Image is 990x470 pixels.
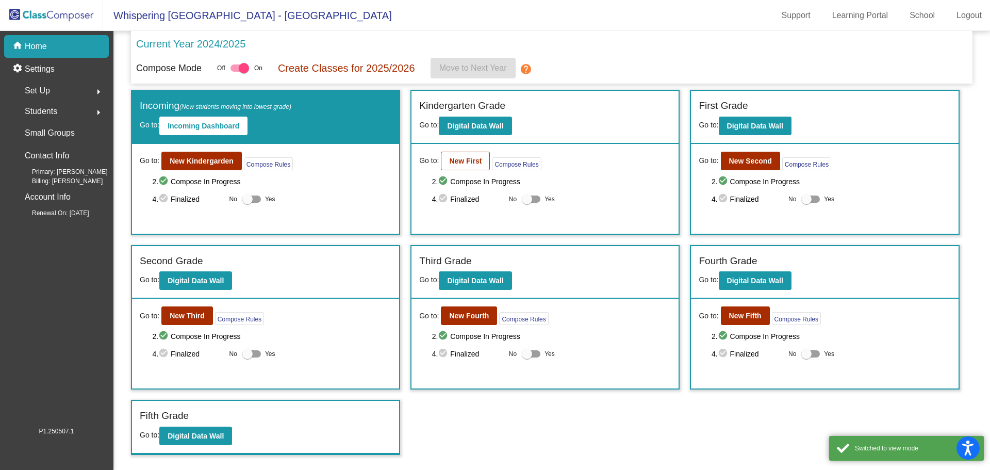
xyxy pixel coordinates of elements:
[727,277,783,285] b: Digital Data Wall
[855,444,976,453] div: Switched to view mode
[179,103,291,110] span: (New students moving into lowest grade)
[254,63,262,73] span: On
[140,311,159,321] span: Go to:
[25,40,47,53] p: Home
[215,312,264,325] button: Compose Rules
[217,63,225,73] span: Off
[15,208,89,218] span: Renewal On: [DATE]
[948,7,990,24] a: Logout
[699,121,718,129] span: Go to:
[152,330,391,343] span: 2. Compose In Progress
[136,61,202,75] p: Compose Mode
[158,330,171,343] mat-icon: check_circle
[25,126,75,140] p: Small Groups
[158,348,171,360] mat-icon: check_circle
[140,254,203,269] label: Second Grade
[449,312,489,320] b: New Fourth
[25,104,57,119] span: Students
[152,193,224,205] span: 4. Finalized
[159,427,232,445] button: Digital Data Wall
[718,348,730,360] mat-icon: check_circle
[229,195,237,204] span: No
[419,121,439,129] span: Go to:
[729,157,772,165] b: New Second
[721,152,780,170] button: New Second
[788,349,796,359] span: No
[520,63,532,75] mat-icon: help
[12,40,25,53] mat-icon: home
[419,155,439,166] span: Go to:
[718,330,730,343] mat-icon: check_circle
[25,190,71,204] p: Account Info
[492,157,541,170] button: Compose Rules
[712,193,783,205] span: 4. Finalized
[449,157,482,165] b: New First
[721,306,770,325] button: New Fifth
[772,312,821,325] button: Compose Rules
[419,311,439,321] span: Go to:
[824,193,834,205] span: Yes
[438,193,450,205] mat-icon: check_circle
[431,58,516,78] button: Move to Next Year
[265,348,275,360] span: Yes
[25,149,69,163] p: Contact Info
[140,409,189,424] label: Fifth Grade
[419,275,439,284] span: Go to:
[441,306,497,325] button: New Fourth
[712,330,951,343] span: 2. Compose In Progress
[92,106,105,119] mat-icon: arrow_right
[718,175,730,188] mat-icon: check_circle
[161,152,242,170] button: New Kindergarden
[92,86,105,98] mat-icon: arrow_right
[419,254,471,269] label: Third Grade
[158,193,171,205] mat-icon: check_circle
[140,99,291,114] label: Incoming
[278,60,415,76] p: Create Classes for 2025/2026
[136,36,245,52] p: Current Year 2024/2025
[25,63,55,75] p: Settings
[719,271,791,290] button: Digital Data Wall
[499,312,548,325] button: Compose Rules
[265,193,275,205] span: Yes
[712,175,951,188] span: 2. Compose In Progress
[140,275,159,284] span: Go to:
[168,277,224,285] b: Digital Data Wall
[161,306,213,325] button: New Third
[152,348,224,360] span: 4. Finalized
[901,7,943,24] a: School
[140,155,159,166] span: Go to:
[699,275,718,284] span: Go to:
[432,330,671,343] span: 2. Compose In Progress
[15,176,103,186] span: Billing: [PERSON_NAME]
[152,175,391,188] span: 2. Compose In Progress
[439,63,507,72] span: Move to Next Year
[12,63,25,75] mat-icon: settings
[432,348,504,360] span: 4. Finalized
[140,431,159,439] span: Go to:
[509,349,517,359] span: No
[140,121,159,129] span: Go to:
[509,195,517,204] span: No
[447,277,503,285] b: Digital Data Wall
[544,193,555,205] span: Yes
[727,122,783,130] b: Digital Data Wall
[103,7,392,24] span: Whispering [GEOGRAPHIC_DATA] - [GEOGRAPHIC_DATA]
[244,157,293,170] button: Compose Rules
[170,157,234,165] b: New Kindergarden
[699,254,757,269] label: Fourth Grade
[432,193,504,205] span: 4. Finalized
[432,175,671,188] span: 2. Compose In Progress
[447,122,503,130] b: Digital Data Wall
[782,157,831,170] button: Compose Rules
[699,155,718,166] span: Go to:
[15,167,108,176] span: Primary: [PERSON_NAME]
[438,175,450,188] mat-icon: check_circle
[718,193,730,205] mat-icon: check_circle
[699,99,748,114] label: First Grade
[544,348,555,360] span: Yes
[419,99,505,114] label: Kindergarten Grade
[824,7,897,24] a: Learning Portal
[25,84,50,98] span: Set Up
[824,348,834,360] span: Yes
[438,348,450,360] mat-icon: check_circle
